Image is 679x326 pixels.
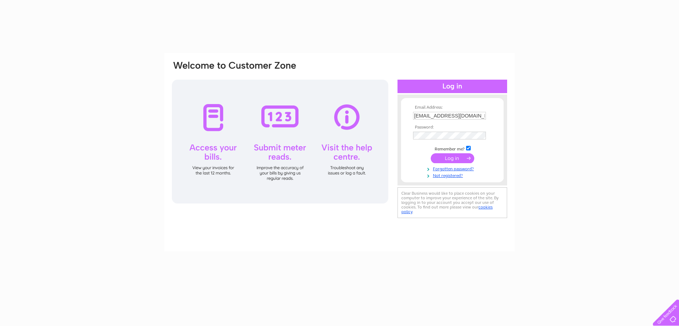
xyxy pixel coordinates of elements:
a: Not registered? [413,172,493,178]
input: Submit [431,153,474,163]
th: Email Address: [411,105,493,110]
td: Remember me? [411,145,493,152]
a: cookies policy [401,205,493,214]
div: Clear Business would like to place cookies on your computer to improve your experience of the sit... [397,187,507,218]
th: Password: [411,125,493,130]
a: Forgotten password? [413,165,493,172]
